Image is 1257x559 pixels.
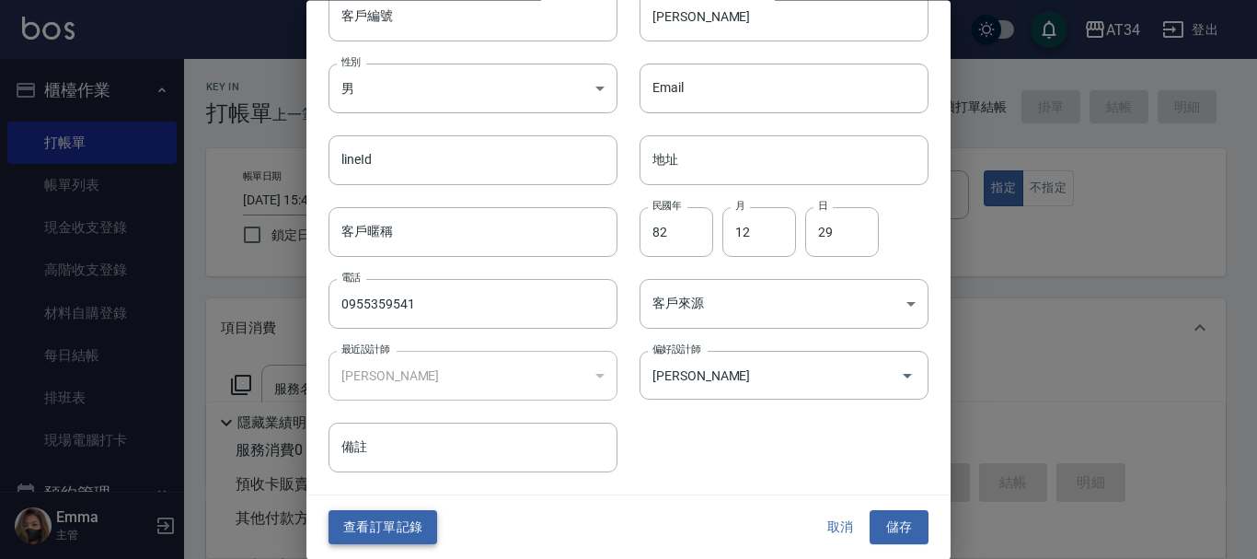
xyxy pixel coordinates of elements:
[329,511,437,545] button: 查看訂單記錄
[893,361,922,390] button: Open
[341,272,361,285] label: 電話
[811,511,870,545] button: 取消
[818,199,827,213] label: 日
[329,352,617,402] div: [PERSON_NAME]
[341,55,361,69] label: 性別
[870,511,928,545] button: 儲存
[735,199,744,213] label: 月
[652,199,681,213] label: 民國年
[329,64,617,113] div: 男
[652,344,700,357] label: 偏好設計師
[341,344,389,357] label: 最近設計師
